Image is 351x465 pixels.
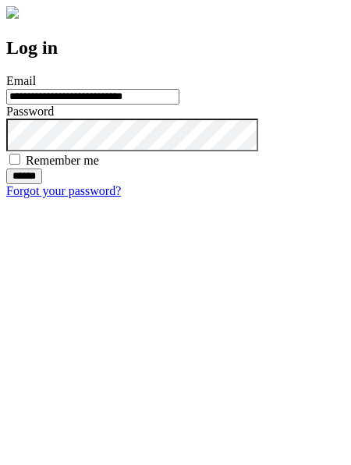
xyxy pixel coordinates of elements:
[6,184,121,197] a: Forgot your password?
[6,74,36,87] label: Email
[6,105,54,118] label: Password
[6,6,19,19] img: logo-4e3dc11c47720685a147b03b5a06dd966a58ff35d612b21f08c02c0306f2b779.png
[26,154,99,167] label: Remember me
[6,37,345,59] h2: Log in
